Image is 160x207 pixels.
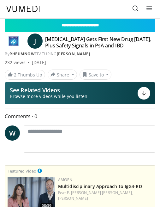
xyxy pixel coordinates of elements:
[27,33,43,49] a: J
[10,93,87,100] span: Browse more videos while you listen
[5,82,155,104] button: See Related Videos Browse more videos while you listen
[67,190,133,195] a: E. [PERSON_NAME] [PERSON_NAME],
[58,196,88,201] a: [PERSON_NAME]
[8,168,36,174] small: Featured Video
[58,183,142,189] a: Multidisciplinary Approach to IgG4-RD
[48,70,77,80] button: Share
[5,36,22,46] img: RheumNow
[32,59,46,66] div: [DATE]
[14,72,16,78] span: 2
[5,51,155,57] div: By FEATURING
[58,177,72,182] a: Amgen
[57,51,90,57] a: [PERSON_NAME]
[5,125,20,141] a: W
[5,112,155,120] span: Comments 0
[10,87,87,93] p: See Related Videos
[58,190,152,201] div: Feat.
[5,70,45,80] a: 2 Thumbs Up
[45,36,151,49] h4: [MEDICAL_DATA] Gets First New Drug [DATE], Plus Safety Signals in PsA and IBD
[9,51,35,57] a: RheumNow
[80,70,112,80] button: Save to
[6,6,40,12] img: VuMedi Logo
[5,59,26,66] span: 232 views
